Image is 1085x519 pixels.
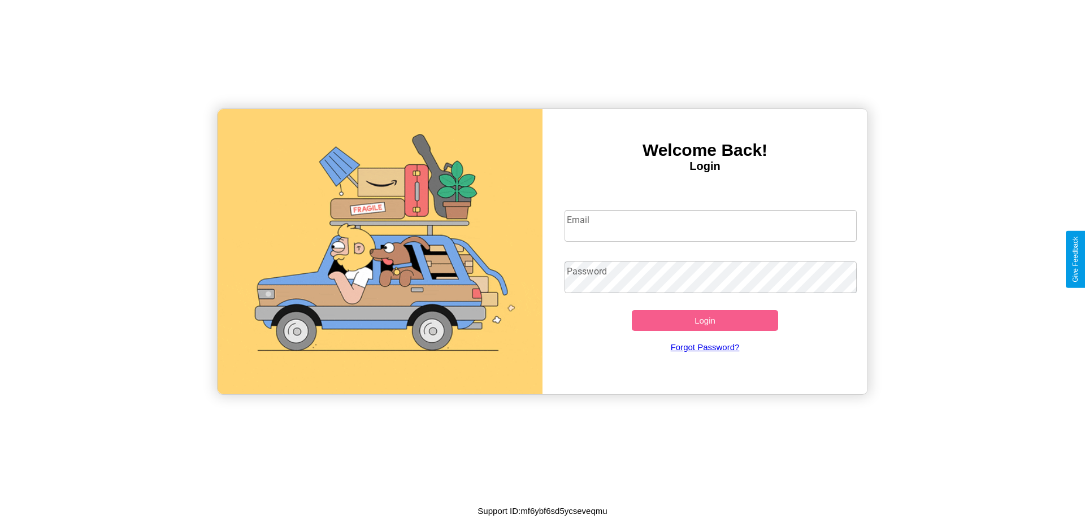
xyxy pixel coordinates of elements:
[542,160,867,173] h4: Login
[632,310,778,331] button: Login
[559,331,852,363] a: Forgot Password?
[218,109,542,394] img: gif
[542,141,867,160] h3: Welcome Back!
[478,503,607,518] p: Support ID: mf6ybf6sd5ycseveqmu
[1071,237,1079,282] div: Give Feedback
